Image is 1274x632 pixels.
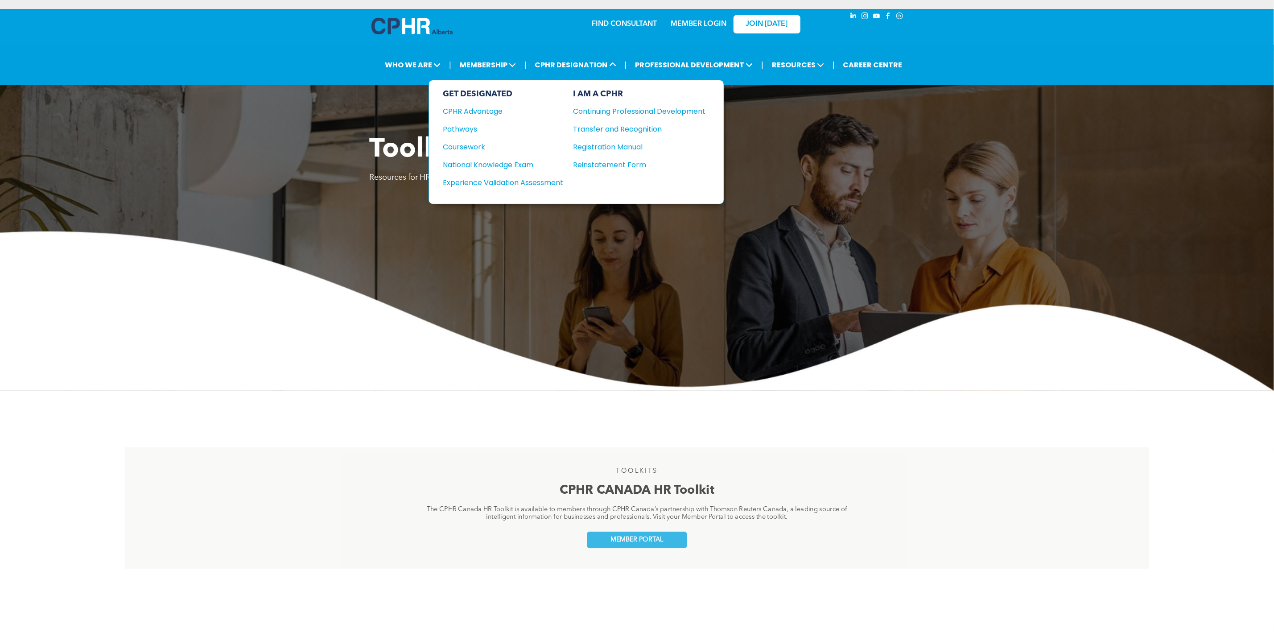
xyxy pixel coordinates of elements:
span: Toolkits [370,136,471,163]
a: CPHR Advantage [443,106,564,117]
div: Transfer and Recognition [573,124,693,135]
li: | [761,56,763,74]
a: youtube [872,11,882,23]
li: | [625,56,627,74]
span: CPHR CANADA HR Toolkit [560,484,714,496]
a: Registration Manual [573,141,706,153]
div: Coursework [443,141,552,153]
div: CPHR Advantage [443,106,552,117]
span: CPHR DESIGNATION [532,57,619,73]
span: WHO WE ARE [382,57,443,73]
span: JOIN [DATE] [746,20,788,29]
li: | [449,56,451,74]
a: linkedin [849,11,858,23]
a: Transfer and Recognition [573,124,706,135]
a: FIND CONSULTANT [592,21,657,28]
a: Coursework [443,141,564,153]
span: The CPHR Canada HR Toolkit is available to members through CPHR Canada’s partnership with Thomson... [427,507,847,521]
li: | [833,56,835,74]
span: TOOLKITS [616,468,658,475]
span: PROFESSIONAL DEVELOPMENT [632,57,755,73]
a: JOIN [DATE] [734,15,800,33]
div: National Knowledge Exam [443,159,552,170]
a: Continuing Professional Development [573,106,706,117]
span: MEMBER PORTAL [610,536,664,544]
img: A blue and white logo for cp alberta [371,18,453,34]
a: Social network [895,11,905,23]
span: Resources for HR Professionals [370,173,479,182]
div: Experience Validation Assessment [443,177,552,188]
div: Registration Manual [573,141,693,153]
a: MEMBER LOGIN [671,21,726,28]
div: GET DESIGNATED [443,89,564,99]
div: I AM A CPHR [573,89,706,99]
a: MEMBER PORTAL [587,532,687,548]
a: Pathways [443,124,564,135]
a: Reinstatement Form [573,159,706,170]
a: CAREER CENTRE [841,57,905,73]
a: instagram [860,11,870,23]
span: RESOURCES [769,57,827,73]
a: National Knowledge Exam [443,159,564,170]
li: | [524,56,527,74]
div: Reinstatement Form [573,159,693,170]
span: MEMBERSHIP [457,57,519,73]
a: facebook [883,11,893,23]
a: Experience Validation Assessment [443,177,564,188]
div: Pathways [443,124,552,135]
div: Continuing Professional Development [573,106,693,117]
